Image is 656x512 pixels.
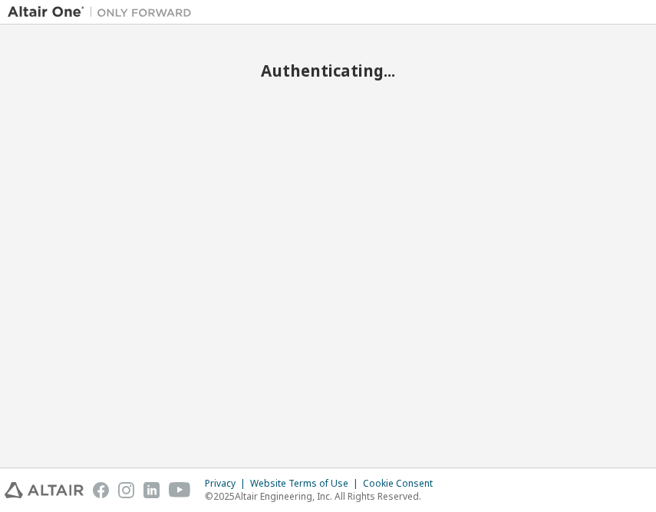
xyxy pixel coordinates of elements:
div: Website Terms of Use [250,478,363,490]
img: instagram.svg [118,482,134,498]
img: linkedin.svg [143,482,160,498]
p: © 2025 Altair Engineering, Inc. All Rights Reserved. [205,490,442,503]
img: Altair One [8,5,199,20]
img: youtube.svg [169,482,191,498]
div: Privacy [205,478,250,490]
div: Cookie Consent [363,478,442,490]
img: altair_logo.svg [5,482,84,498]
img: facebook.svg [93,482,109,498]
h2: Authenticating... [8,61,648,80]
